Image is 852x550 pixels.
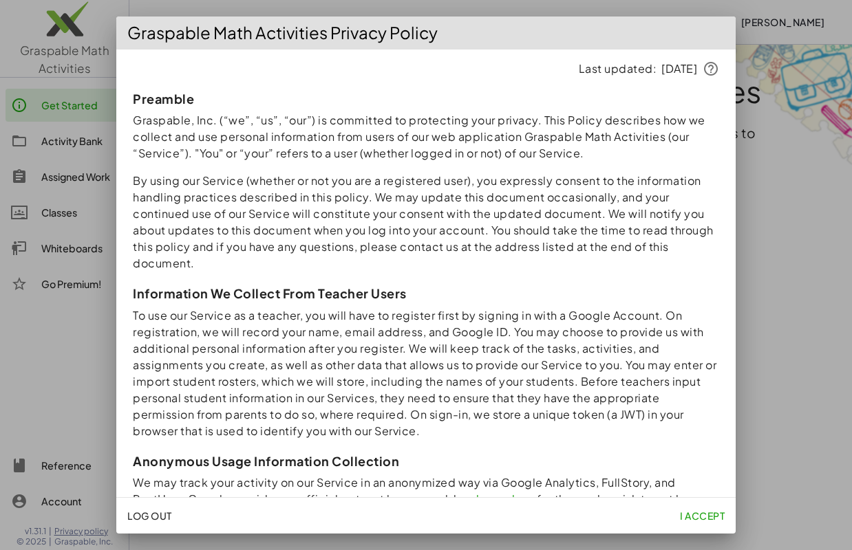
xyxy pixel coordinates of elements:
button: I accept [674,503,730,528]
p: We may track your activity on our Service in an anonymized way via Google Analytics, FullStory, a... [133,474,719,540]
span: Log Out [127,509,172,522]
p: By using our Service (whether or not you are a registered user), you expressly consent to the inf... [133,173,719,272]
div: Graspable Math Activities Privacy Policy [116,16,736,49]
h3: Preamble [133,91,719,107]
h3: Anonymous Usage Information Collection [133,453,719,469]
a: here [476,492,501,506]
h3: Information We Collect From Teacher Users [133,285,719,301]
p: Last updated: [DATE] [133,60,719,77]
p: To use our Service as a teacher, you will have to register first by signing in with a Google Acco... [133,307,719,439]
a: here [512,492,537,506]
span: I accept [680,509,725,522]
p: Graspable, Inc. (“we”, “us”, “our”) is committed to protecting your privacy. This Policy describe... [133,112,719,162]
button: Log Out [122,503,178,528]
